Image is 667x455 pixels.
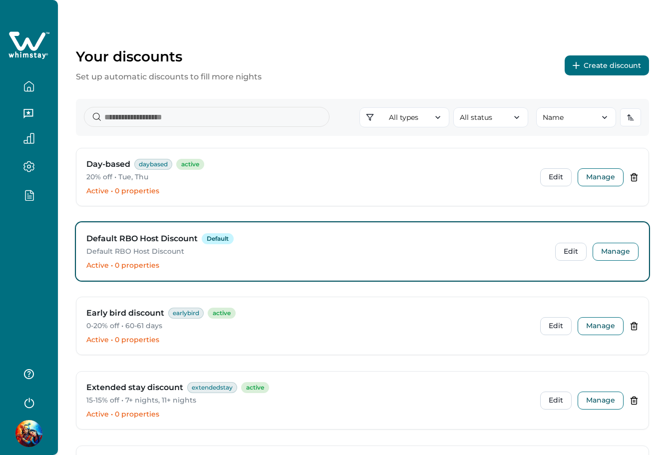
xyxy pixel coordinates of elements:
span: ACTIVE [176,159,204,170]
button: Edit [540,392,572,410]
button: Manage [593,243,639,261]
img: Whimstay Host [15,420,42,447]
span: Default [202,233,234,244]
h3: Extended stay discount [86,382,183,394]
p: Set up automatic discounts to fill more nights [76,71,262,83]
span: ACTIVE [241,382,269,393]
button: Edit [555,243,587,261]
span: daybased [134,159,172,170]
p: Your discounts [76,48,262,65]
p: Active • 0 properties [86,186,528,196]
p: Active • 0 properties [86,410,528,420]
button: Manage [578,168,624,186]
p: 15-15% off • 7+ nights, 11+ nights [86,396,528,406]
p: 20% off • Tue, Thu [86,172,528,182]
span: ACTIVE [208,308,236,319]
p: Active • 0 properties [86,261,543,271]
button: Edit [540,168,572,186]
button: Edit [540,317,572,335]
h3: Early bird discount [86,307,164,319]
span: extendedstay [187,382,237,393]
h3: Default RBO Host Discount [86,233,198,245]
span: earlybird [168,308,204,319]
button: Manage [578,317,624,335]
p: 0-20% off • 60-61 days [86,321,528,331]
p: Active • 0 properties [86,335,528,345]
p: Default RBO Host Discount [86,247,543,257]
button: Manage [578,392,624,410]
button: Create discount [565,55,649,75]
h3: Day-based [86,158,130,170]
